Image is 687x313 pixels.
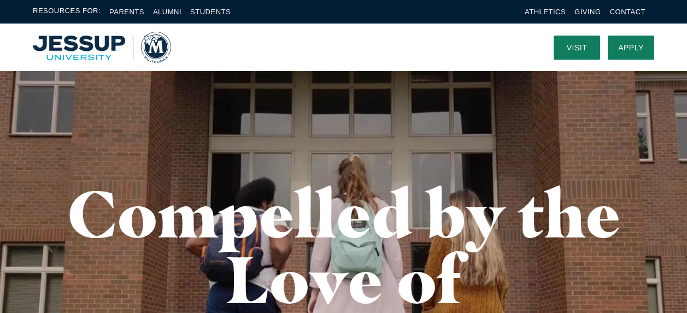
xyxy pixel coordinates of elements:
a: Home [33,32,171,63]
a: Athletics [525,8,566,16]
a: Visit [554,36,600,60]
span: Resources For: [33,5,101,18]
a: Parents [109,8,144,16]
a: Giving [574,8,601,16]
img: Multnomah University Logo [33,32,171,63]
a: Apply [608,36,654,60]
a: Students [190,8,231,16]
a: Alumni [153,8,181,16]
a: Contact [610,8,645,16]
